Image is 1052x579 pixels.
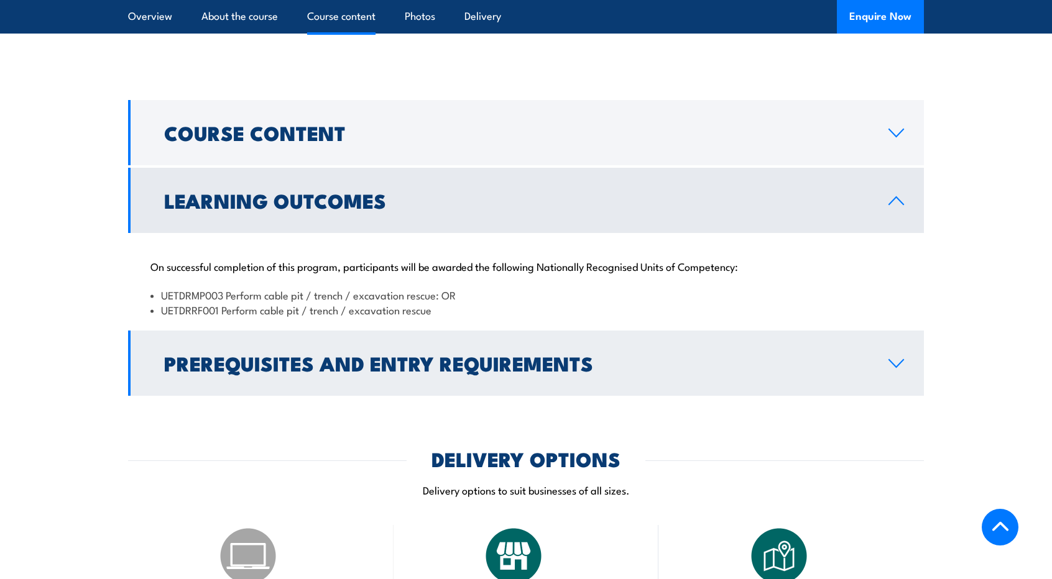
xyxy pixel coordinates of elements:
li: UETDRMP003 Perform cable pit / trench / excavation rescue: OR [150,288,902,302]
li: UETDRRF001 Perform cable pit / trench / excavation rescue [150,303,902,317]
a: Course Content [128,100,924,165]
h2: DELIVERY OPTIONS [431,450,621,467]
a: Learning Outcomes [128,168,924,233]
h2: Course Content [164,124,869,141]
p: On successful completion of this program, participants will be awarded the following Nationally R... [150,260,902,272]
h2: Prerequisites and Entry Requirements [164,354,869,372]
a: Prerequisites and Entry Requirements [128,331,924,396]
p: Delivery options to suit businesses of all sizes. [128,483,924,497]
h2: Learning Outcomes [164,191,869,209]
